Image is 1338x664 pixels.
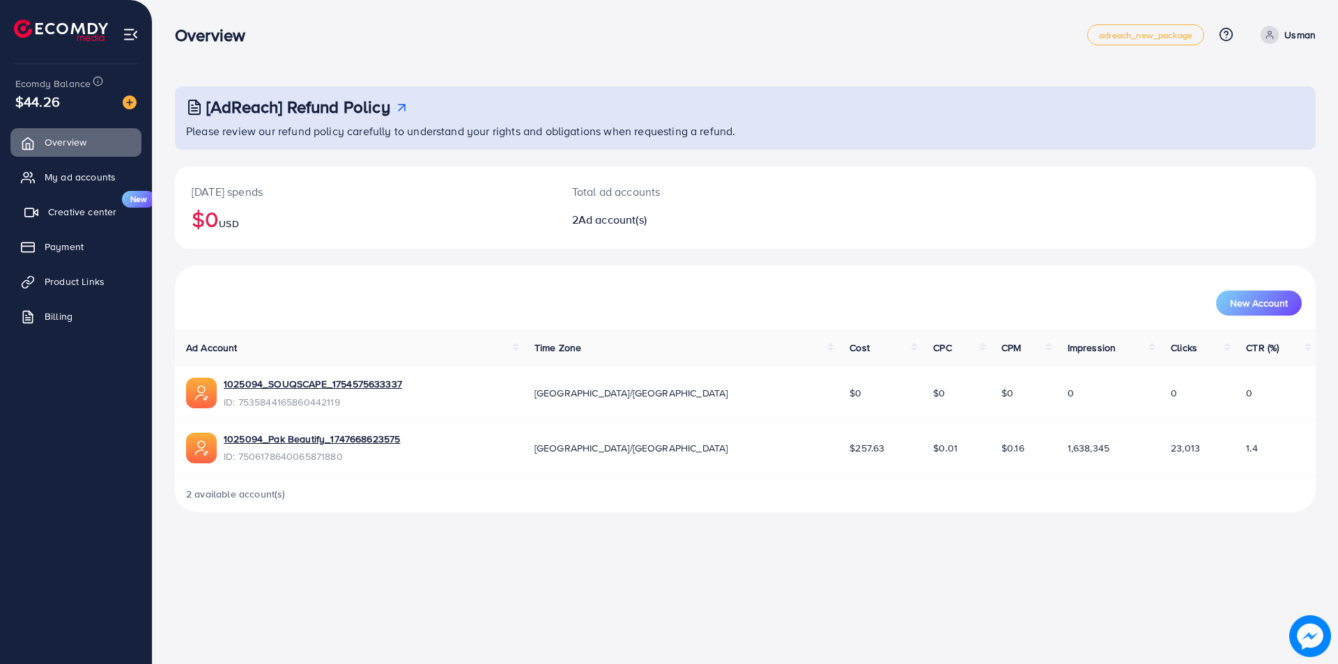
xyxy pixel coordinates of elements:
[849,441,884,455] span: $257.63
[1171,386,1177,400] span: 0
[933,341,951,355] span: CPC
[10,302,141,330] a: Billing
[535,441,728,455] span: [GEOGRAPHIC_DATA]/[GEOGRAPHIC_DATA]
[186,487,286,501] span: 2 available account(s)
[45,240,84,254] span: Payment
[10,198,141,226] a: Creative centerNew
[1068,441,1109,455] span: 1,638,345
[1246,441,1257,455] span: 1.4
[186,433,217,463] img: ic-ads-acc.e4c84228.svg
[535,386,728,400] span: [GEOGRAPHIC_DATA]/[GEOGRAPHIC_DATA]
[192,183,539,200] p: [DATE] spends
[933,441,958,455] span: $0.01
[1171,441,1200,455] span: 23,013
[1216,291,1302,316] button: New Account
[572,213,824,226] h2: 2
[1171,341,1197,355] span: Clicks
[1001,441,1024,455] span: $0.16
[122,191,155,208] span: New
[186,341,238,355] span: Ad Account
[535,341,581,355] span: Time Zone
[849,386,861,400] span: $0
[45,275,105,288] span: Product Links
[1087,24,1204,45] a: adreach_new_package
[1246,341,1279,355] span: CTR (%)
[1230,298,1288,308] span: New Account
[224,432,400,446] a: 1025094_Pak Beautify_1747668623575
[10,128,141,156] a: Overview
[1068,386,1074,400] span: 0
[175,25,256,45] h3: Overview
[45,135,86,149] span: Overview
[572,183,824,200] p: Total ad accounts
[48,205,116,219] span: Creative center
[933,386,945,400] span: $0
[1068,341,1116,355] span: Impression
[578,212,647,227] span: Ad account(s)
[123,95,137,109] img: image
[219,217,238,231] span: USD
[224,377,402,391] a: 1025094_SOUQSCAPE_1754575633337
[45,170,116,184] span: My ad accounts
[206,97,390,117] h3: [AdReach] Refund Policy
[849,341,870,355] span: Cost
[14,20,108,41] img: logo
[186,378,217,408] img: ic-ads-acc.e4c84228.svg
[224,395,402,409] span: ID: 7535844165860442119
[1246,386,1252,400] span: 0
[1099,31,1192,40] span: adreach_new_package
[15,91,60,111] span: $44.26
[1284,26,1316,43] p: Usman
[192,206,539,232] h2: $0
[123,26,139,43] img: menu
[15,77,91,91] span: Ecomdy Balance
[45,309,72,323] span: Billing
[10,233,141,261] a: Payment
[1289,615,1331,657] img: image
[10,163,141,191] a: My ad accounts
[1255,26,1316,44] a: Usman
[186,123,1307,139] p: Please review our refund policy carefully to understand your rights and obligations when requesti...
[224,449,400,463] span: ID: 7506178640065871880
[10,268,141,295] a: Product Links
[1001,341,1021,355] span: CPM
[1001,386,1013,400] span: $0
